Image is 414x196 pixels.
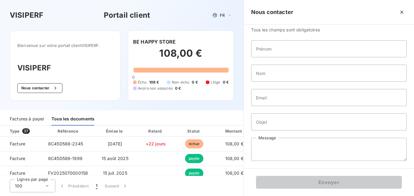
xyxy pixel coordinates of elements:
span: +22 jours [146,141,166,146]
span: FR [220,13,225,18]
span: 0 [132,75,135,80]
div: Factures à payer [10,113,44,126]
span: [DATE] [108,141,122,146]
span: 0 € [223,80,229,85]
h5: Nous contacter [251,8,293,16]
span: FV2025070000158 [48,170,88,176]
span: 100 [15,183,22,189]
span: Avoirs non associés [138,86,173,91]
button: Envoyer [256,176,402,189]
button: 1 [92,180,101,192]
h3: VISIPERF [10,10,43,21]
span: payée [185,154,203,163]
input: placeholder [251,89,407,106]
span: 108 € [149,80,159,85]
span: 15 juil. 2025 [103,170,127,176]
button: Précédent [55,180,92,192]
span: Facture [5,141,38,147]
div: Émise le [95,128,135,134]
input: placeholder [251,113,407,130]
button: Nous contacter [17,83,62,93]
span: Tous les champs sont obligatoires [251,27,407,33]
span: 108,00 € [225,156,244,161]
div: Montant [214,128,254,134]
h3: VISIPERF [17,62,113,73]
span: Facture [5,155,38,162]
span: 8C45D588-1999 [48,156,82,161]
span: Litige [211,80,220,85]
div: Statut [176,128,212,134]
span: 15 août 2025 [102,156,128,161]
input: placeholder [251,40,407,57]
h2: 108,00 € [133,47,229,66]
div: Retard [137,128,174,134]
span: 37 [22,128,30,134]
span: échue [185,139,203,148]
h3: Portail client [104,10,150,21]
button: Suivant [101,180,132,192]
span: 108,00 € [225,141,244,146]
span: 108,00 € [225,170,244,176]
div: Référence [58,129,78,134]
span: Non-échu [172,80,189,85]
span: Échu [138,80,147,85]
div: Tous les documents [51,113,94,126]
span: payée [185,169,203,178]
input: placeholder [251,65,407,82]
span: 0 € [175,86,181,91]
span: 1 [96,183,97,189]
span: Bienvenue sur votre portail client VISIPERF . [17,43,113,48]
span: 0 € [192,80,198,85]
h6: BE HAPPY STORE [133,38,176,45]
span: Facture [5,170,38,176]
span: 8C45D588-2345 [48,141,83,146]
div: Type [6,128,42,134]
